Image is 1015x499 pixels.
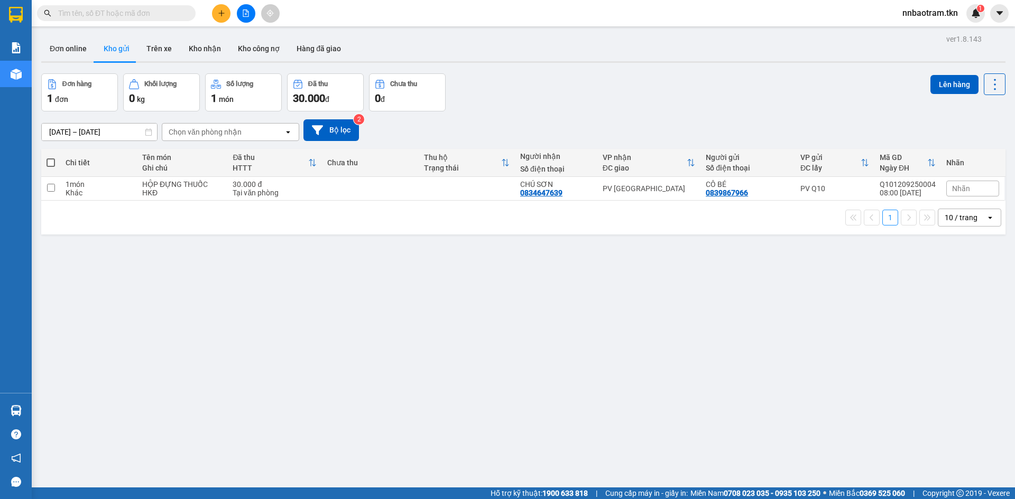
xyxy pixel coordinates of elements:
button: plus [212,4,230,23]
button: Kho gửi [95,36,138,61]
div: VP gửi [800,153,861,162]
span: Miền Bắc [829,487,905,499]
span: | [913,487,915,499]
span: search [44,10,51,17]
button: Kho nhận [180,36,229,61]
div: PV Q10 [800,184,869,193]
div: 10 / trang [945,212,977,223]
strong: 0708 023 035 - 0935 103 250 [724,489,820,497]
span: | [596,487,597,499]
span: message [11,477,21,487]
span: plus [218,10,225,17]
div: PV [GEOGRAPHIC_DATA] [603,184,695,193]
span: copyright [956,489,964,497]
span: 1 [979,5,982,12]
div: Khác [66,189,132,197]
sup: 2 [354,114,364,125]
button: caret-down [990,4,1009,23]
th: Toggle SortBy [597,149,700,177]
th: Toggle SortBy [874,149,941,177]
img: warehouse-icon [11,69,22,80]
sup: 1 [977,5,984,12]
button: Bộ lọc [303,119,359,141]
div: HỘP ĐỰNG THUỐC [142,180,222,189]
div: Số lượng [226,80,253,88]
div: Trạng thái [424,164,501,172]
img: warehouse-icon [11,405,22,416]
input: Tìm tên, số ĐT hoặc mã đơn [58,7,183,19]
span: kg [137,95,145,103]
div: HKĐ [142,189,222,197]
div: VP nhận [603,153,687,162]
div: 08:00 [DATE] [880,189,936,197]
div: Nhãn [946,158,999,167]
div: Chưa thu [390,80,417,88]
strong: 0369 525 060 [860,489,905,497]
button: Trên xe [138,36,180,61]
span: question-circle [11,429,21,439]
button: Đơn hàng1đơn [41,73,118,111]
span: ⚪️ [823,491,826,495]
button: Kho công nợ [229,36,288,61]
div: Chưa thu [327,158,413,167]
button: Chưa thu0đ [369,73,446,111]
button: aim [261,4,280,23]
div: Người gửi [706,153,790,162]
div: Tại văn phòng [233,189,317,197]
span: 0 [129,92,135,105]
button: Lên hàng [930,75,979,94]
img: solution-icon [11,42,22,53]
span: file-add [242,10,250,17]
div: ver 1.8.143 [946,33,982,45]
button: file-add [237,4,255,23]
span: 1 [211,92,217,105]
input: Select a date range. [42,124,157,140]
span: Cung cấp máy in - giấy in: [605,487,688,499]
button: 1 [882,210,898,225]
button: Đơn online [41,36,95,61]
div: Ngày ĐH [880,164,927,172]
div: 1 món [66,180,132,189]
div: CHÚ SƠN [520,180,592,189]
span: notification [11,453,21,463]
img: icon-new-feature [971,8,981,18]
span: nnbaotram.tkn [894,6,966,20]
div: ĐC lấy [800,164,861,172]
div: Ghi chú [142,164,222,172]
button: Hàng đã giao [288,36,349,61]
span: món [219,95,234,103]
div: 0834647639 [520,189,562,197]
div: Người nhận [520,152,592,161]
svg: open [284,128,292,136]
div: ĐC giao [603,164,687,172]
div: Chọn văn phòng nhận [169,127,242,137]
span: 0 [375,92,381,105]
span: Hỗ trợ kỹ thuật: [491,487,588,499]
th: Toggle SortBy [419,149,515,177]
div: Thu hộ [424,153,501,162]
svg: open [986,213,994,222]
span: 30.000 [293,92,325,105]
span: caret-down [995,8,1004,18]
div: Đã thu [233,153,308,162]
span: Nhãn [952,184,970,193]
div: Tên món [142,153,222,162]
div: 30.000 đ [233,180,317,189]
span: Miền Nam [690,487,820,499]
div: Số điện thoại [706,164,790,172]
div: Đơn hàng [62,80,91,88]
span: 1 [47,92,53,105]
img: logo-vxr [9,7,23,23]
button: Khối lượng0kg [123,73,200,111]
div: Q101209250004 [880,180,936,189]
th: Toggle SortBy [227,149,322,177]
span: đ [381,95,385,103]
span: đơn [55,95,68,103]
span: aim [266,10,274,17]
div: Đã thu [308,80,328,88]
div: Mã GD [880,153,927,162]
div: 0839867966 [706,189,748,197]
div: HTTT [233,164,308,172]
strong: 1900 633 818 [542,489,588,497]
button: Số lượng1món [205,73,282,111]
